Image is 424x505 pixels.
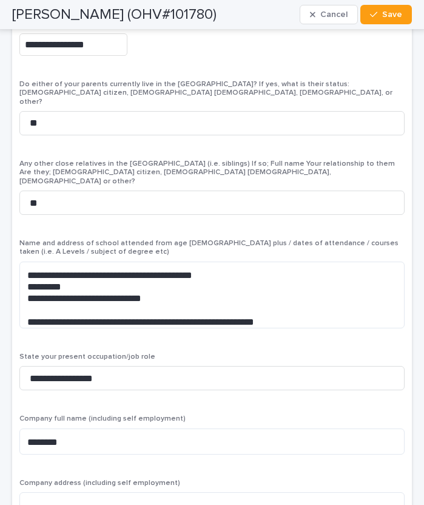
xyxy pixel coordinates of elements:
[19,415,186,422] span: Company full name (including self employment)
[382,10,402,19] span: Save
[360,5,412,24] button: Save
[19,160,395,185] span: Any other close relatives in the [GEOGRAPHIC_DATA] (i.e. siblings) If so; Full name Your relation...
[19,81,392,106] span: Do either of your parents currently live in the [GEOGRAPHIC_DATA]? If yes, what is their status: ...
[19,480,180,487] span: Company address (including self employment)
[12,6,217,24] h2: [PERSON_NAME] (OHV#101780)
[19,240,399,256] span: Name and address of school attended from age [DEMOGRAPHIC_DATA] plus / dates of attendance / cour...
[19,353,155,361] span: State your present occupation/job role
[300,5,358,24] button: Cancel
[320,10,348,19] span: Cancel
